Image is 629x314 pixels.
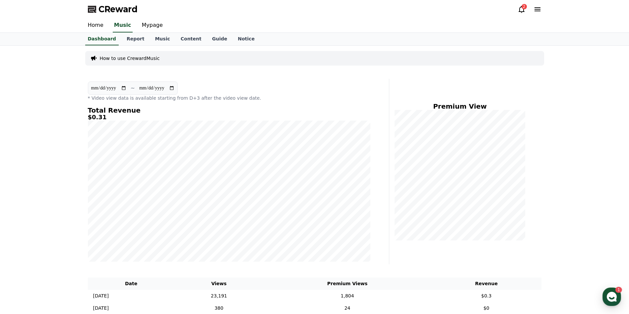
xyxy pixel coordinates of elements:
[88,114,370,121] h5: $0.31
[263,278,431,290] th: Premium Views
[518,5,526,13] a: 2
[395,103,526,110] h4: Premium View
[88,107,370,114] h4: Total Revenue
[85,33,119,45] a: Dashboard
[88,4,138,15] a: CReward
[175,278,263,290] th: Views
[88,278,175,290] th: Date
[431,290,541,302] td: $0.3
[121,33,150,45] a: Report
[100,55,160,62] a: How to use CrewardMusic
[232,33,260,45] a: Notice
[93,305,109,312] p: [DATE]
[131,84,135,92] p: ~
[88,95,370,101] p: * Video view data is available starting from D+3 after the video view date.
[83,19,109,32] a: Home
[175,33,207,45] a: Content
[522,4,527,9] div: 2
[207,33,232,45] a: Guide
[263,290,431,302] td: 1,804
[150,33,175,45] a: Music
[175,290,263,302] td: 23,191
[431,278,541,290] th: Revenue
[93,292,109,299] p: [DATE]
[137,19,168,32] a: Mypage
[98,4,138,15] span: CReward
[113,19,133,32] a: Music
